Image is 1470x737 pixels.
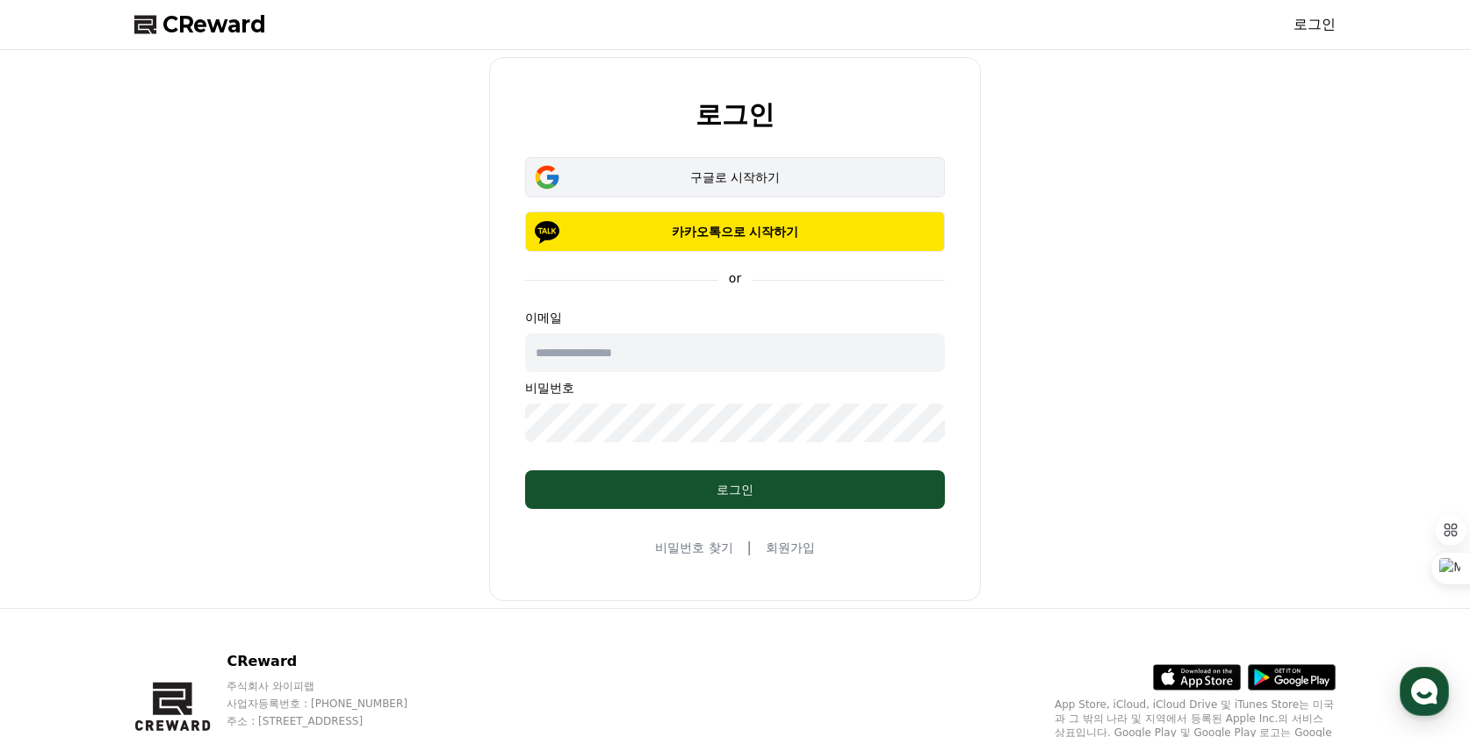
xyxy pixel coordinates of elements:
[5,556,116,600] a: 홈
[766,539,815,556] a: 회원가입
[227,679,441,693] p: 주식회사 와이피랩
[525,309,945,326] p: 이메일
[551,223,919,240] p: 카카오톡으로 시작하기
[227,714,441,728] p: 주소 : [STREET_ADDRESS]
[718,269,752,287] p: or
[161,583,182,597] span: 대화
[525,211,945,252] button: 카카오톡으로 시작하기
[227,556,337,600] a: 설정
[525,470,945,509] button: 로그인
[655,539,732,556] a: 비밀번호 찾기
[227,697,441,711] p: 사업자등록번호 : [PHONE_NUMBER]
[695,100,775,129] h2: 로그인
[116,556,227,600] a: 대화
[560,481,910,498] div: 로그인
[227,651,441,672] p: CReward
[525,379,945,397] p: 비밀번호
[1293,14,1336,35] a: 로그인
[551,168,919,186] div: 구글로 시작하기
[271,583,292,597] span: 설정
[134,11,266,39] a: CReward
[525,157,945,197] button: 구글로 시작하기
[747,537,752,558] span: |
[162,11,266,39] span: CReward
[55,583,66,597] span: 홈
